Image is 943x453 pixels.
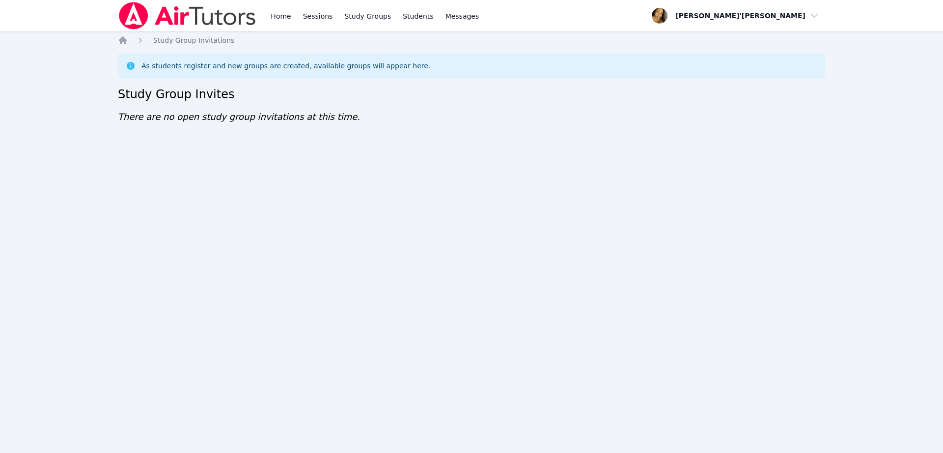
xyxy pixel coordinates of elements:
[141,61,430,71] div: As students register and new groups are created, available groups will appear here.
[118,35,825,45] nav: Breadcrumb
[118,112,360,122] span: There are no open study group invitations at this time.
[153,35,234,45] a: Study Group Invitations
[118,2,257,29] img: Air Tutors
[153,36,234,44] span: Study Group Invitations
[118,86,825,102] h2: Study Group Invites
[445,11,479,21] span: Messages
